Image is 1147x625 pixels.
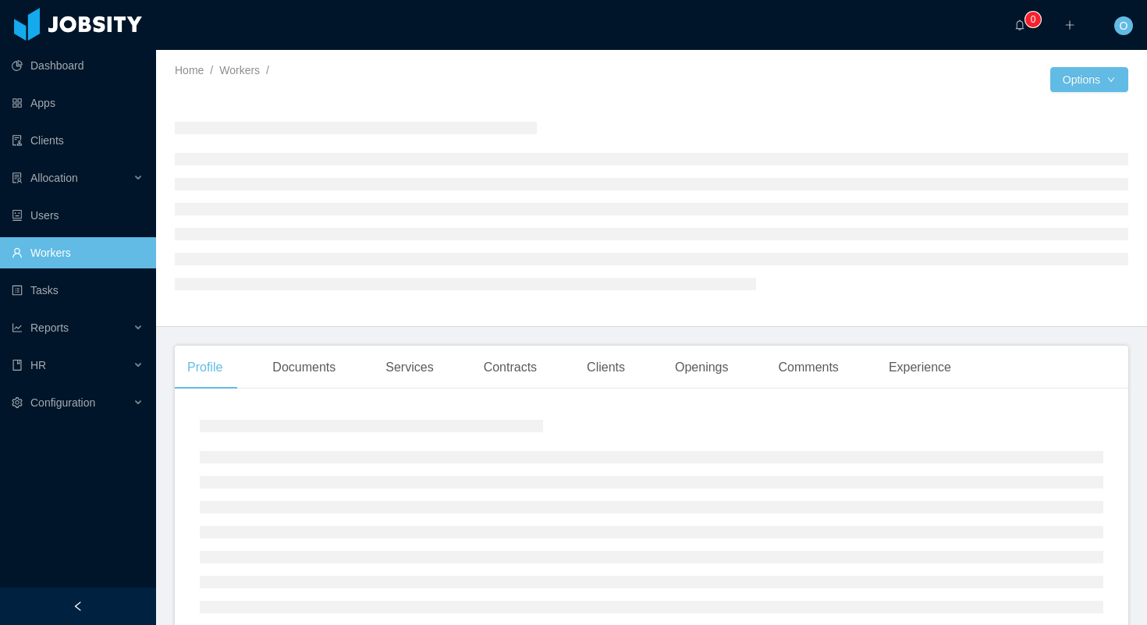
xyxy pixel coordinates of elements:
[12,275,144,306] a: icon: profileTasks
[210,64,213,76] span: /
[260,346,348,389] div: Documents
[12,50,144,81] a: icon: pie-chartDashboard
[12,200,144,231] a: icon: robotUsers
[1014,20,1025,30] i: icon: bell
[574,346,637,389] div: Clients
[266,64,269,76] span: /
[12,172,23,183] i: icon: solution
[30,172,78,184] span: Allocation
[471,346,549,389] div: Contracts
[219,64,260,76] a: Workers
[766,346,851,389] div: Comments
[30,396,95,409] span: Configuration
[1025,12,1041,27] sup: 0
[30,321,69,334] span: Reports
[12,87,144,119] a: icon: appstoreApps
[30,359,46,371] span: HR
[12,360,23,371] i: icon: book
[373,346,446,389] div: Services
[876,346,964,389] div: Experience
[12,125,144,156] a: icon: auditClients
[175,64,204,76] a: Home
[12,397,23,408] i: icon: setting
[12,237,144,268] a: icon: userWorkers
[1064,20,1075,30] i: icon: plus
[1120,16,1128,35] span: O
[662,346,741,389] div: Openings
[1050,67,1128,92] button: Optionsicon: down
[12,322,23,333] i: icon: line-chart
[175,346,235,389] div: Profile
